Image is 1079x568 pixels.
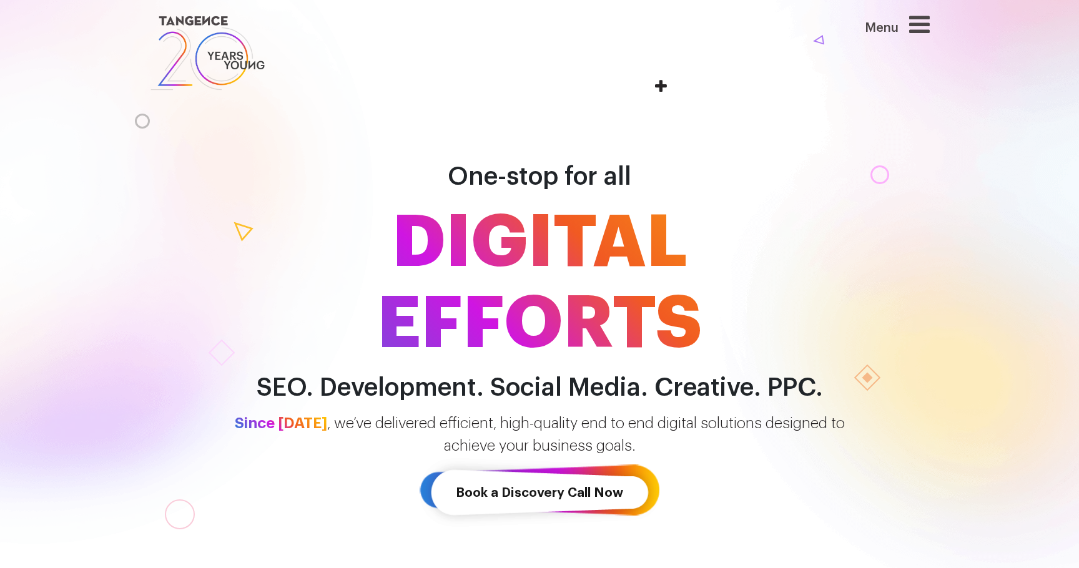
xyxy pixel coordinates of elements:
span: One-stop for all [448,164,631,189]
span: DIGITAL EFFORTS [184,202,895,365]
h2: SEO. Development. Social Media. Creative. PPC. [184,374,895,402]
p: , we’ve delivered efficient, high-quality end to end digital solutions designed to achieve your b... [184,412,895,457]
a: Book a Discovery Call Now [420,457,659,529]
span: Since [DATE] [235,416,327,431]
img: logo SVG [149,12,266,94]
